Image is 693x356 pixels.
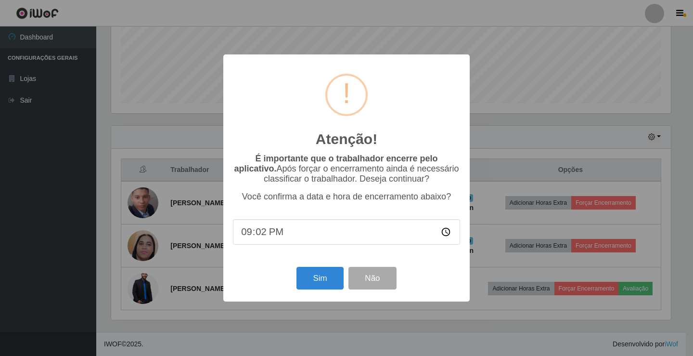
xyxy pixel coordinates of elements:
[296,267,343,290] button: Sim
[233,154,460,184] p: Após forçar o encerramento ainda é necessário classificar o trabalhador. Deseja continuar?
[348,267,396,290] button: Não
[233,192,460,202] p: Você confirma a data e hora de encerramento abaixo?
[316,131,377,148] h2: Atenção!
[234,154,437,173] b: É importante que o trabalhador encerre pelo aplicativo.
